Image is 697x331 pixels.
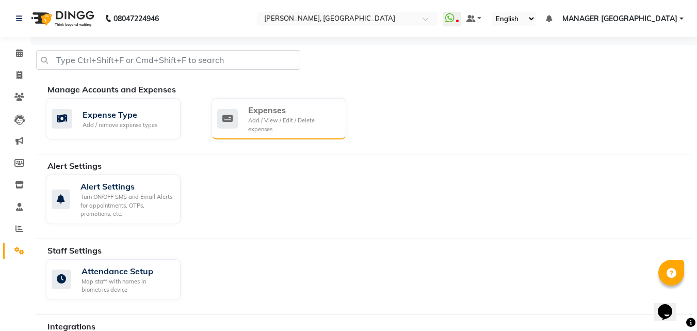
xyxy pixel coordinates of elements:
input: Type Ctrl+Shift+F or Cmd+Shift+F to search [36,50,300,70]
div: Add / View / Edit / Delete expenses [248,116,338,133]
div: Turn ON/OFF SMS and Email Alerts for appointments, OTPs, promotions, etc. [80,193,172,218]
div: Alert Settings [80,180,172,193]
img: logo [26,4,97,33]
div: Map staff with names in biometrics device [82,277,172,294]
div: Add / remove expense types [83,121,157,130]
a: Expense TypeAdd / remove expense types [46,98,196,139]
a: Alert SettingsTurn ON/OFF SMS and Email Alerts for appointments, OTPs, promotions, etc. [46,175,196,224]
a: Attendance SetupMap staff with names in biometrics device [46,259,196,300]
div: Expenses [248,104,338,116]
iframe: chat widget [654,290,687,321]
span: MANAGER [GEOGRAPHIC_DATA] [562,13,677,24]
a: ExpensesAdd / View / Edit / Delete expenses [212,98,362,139]
div: Expense Type [83,108,157,121]
b: 08047224946 [114,4,159,33]
div: Attendance Setup [82,265,172,277]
